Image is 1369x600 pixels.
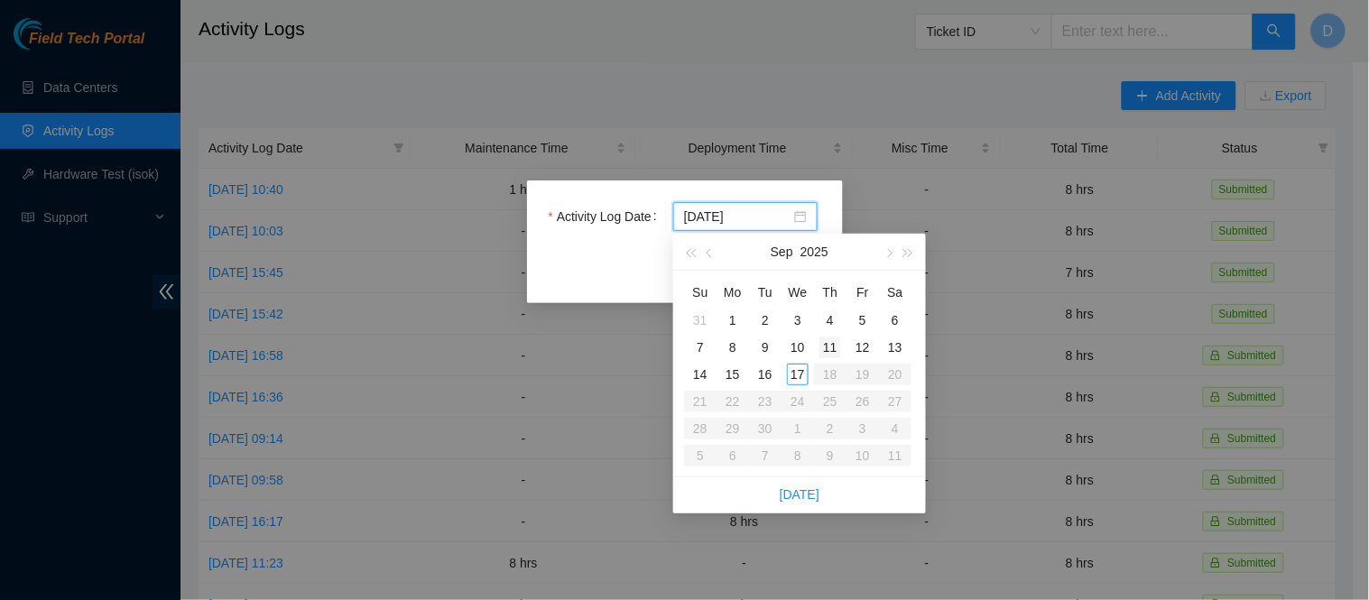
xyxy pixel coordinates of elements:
div: 10 [787,337,809,358]
td: 2025-09-10 [782,334,814,361]
div: 6 [884,309,906,331]
th: Su [684,278,717,307]
td: 2025-09-04 [814,307,846,334]
div: 15 [722,364,744,385]
th: Tu [749,278,782,307]
td: 2025-09-03 [782,307,814,334]
td: 2025-09-07 [684,334,717,361]
button: 2025 [800,234,828,270]
td: 2025-09-15 [717,361,749,388]
div: 4 [819,309,841,331]
button: Sep [771,234,793,270]
div: 8 [722,337,744,358]
td: 2025-09-05 [846,307,879,334]
td: 2025-09-17 [782,361,814,388]
td: 2025-09-02 [749,307,782,334]
div: 11 [819,337,841,358]
div: 12 [852,337,874,358]
td: 2025-09-14 [684,361,717,388]
div: 16 [754,364,776,385]
div: 14 [689,364,711,385]
td: 2025-09-08 [717,334,749,361]
th: We [782,278,814,307]
td: 2025-09-06 [879,307,911,334]
a: [DATE] [780,487,819,502]
td: 2025-09-16 [749,361,782,388]
div: 2 [754,309,776,331]
td: 2025-08-31 [684,307,717,334]
div: 13 [884,337,906,358]
div: 1 [722,309,744,331]
div: 7 [689,337,711,358]
label: Activity Log Date [549,202,664,231]
th: Th [814,278,846,307]
td: 2025-09-13 [879,334,911,361]
td: 2025-09-01 [717,307,749,334]
div: 17 [787,364,809,385]
div: 9 [754,337,776,358]
td: 2025-09-09 [749,334,782,361]
div: 5 [852,309,874,331]
input: Activity Log Date [684,207,791,226]
div: 3 [787,309,809,331]
th: Fr [846,278,879,307]
div: 31 [689,309,711,331]
td: 2025-09-11 [814,334,846,361]
th: Sa [879,278,911,307]
td: 2025-09-12 [846,334,879,361]
th: Mo [717,278,749,307]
